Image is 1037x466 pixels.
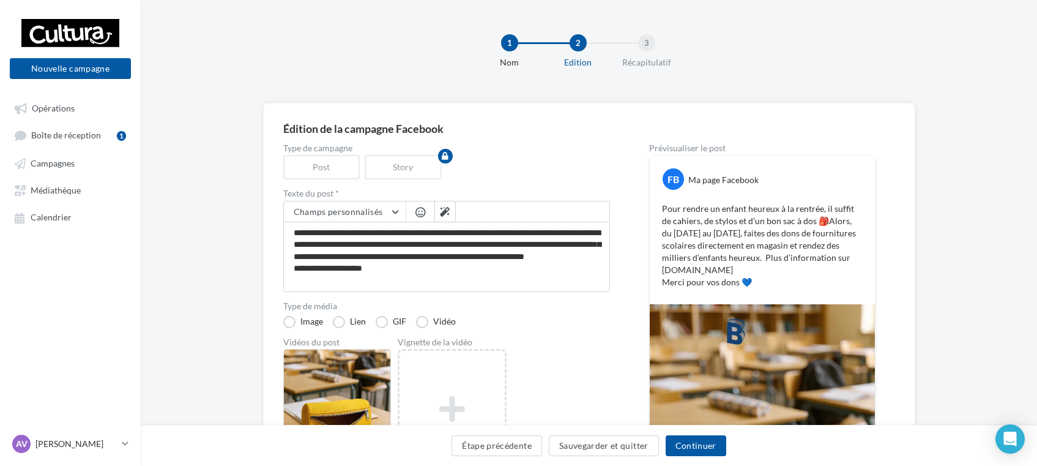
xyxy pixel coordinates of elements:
[283,302,610,310] label: Type de média
[283,144,610,152] label: Type de campagne
[608,56,686,69] div: Récapitulatif
[416,316,456,328] label: Vidéo
[662,203,863,288] p: Pour rendre un enfant heureux à la rentrée, il suffit de cahiers, de stylos et d’un bon sac à dos...
[549,435,659,456] button: Sauvegarder et quitter
[539,56,617,69] div: Edition
[31,212,72,223] span: Calendrier
[283,316,323,328] label: Image
[398,338,507,347] div: Vignette de la vidéo
[638,34,655,51] div: 3
[501,34,518,51] div: 1
[7,206,133,228] a: Calendrier
[32,103,75,113] span: Opérations
[7,152,133,174] a: Campagnes
[452,435,542,456] button: Étape précédente
[570,34,587,51] div: 2
[117,131,126,141] div: 1
[995,424,1025,454] div: Open Intercom Messenger
[7,179,133,201] a: Médiathèque
[283,123,895,134] div: Édition de la campagne Facebook
[31,185,81,195] span: Médiathèque
[283,189,610,198] label: Texte du post *
[284,201,406,222] button: Champs personnalisés
[376,316,406,328] label: GIF
[16,438,28,450] span: AV
[7,97,133,119] a: Opérations
[31,158,75,168] span: Campagnes
[35,438,117,450] p: [PERSON_NAME]
[10,58,131,79] button: Nouvelle campagne
[333,316,366,328] label: Lien
[7,124,133,146] a: Boîte de réception1
[283,338,391,347] div: Vidéos du post
[688,174,759,186] div: Ma page Facebook
[31,130,101,141] span: Boîte de réception
[663,168,684,190] div: FB
[294,206,383,217] span: Champs personnalisés
[10,432,131,456] a: AV [PERSON_NAME]
[470,56,549,69] div: Nom
[666,435,726,456] button: Continuer
[649,144,875,152] div: Prévisualiser le post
